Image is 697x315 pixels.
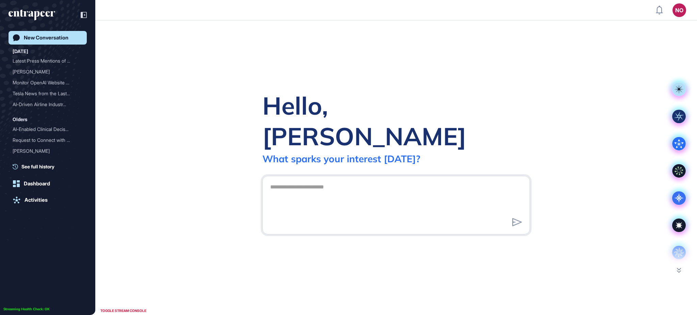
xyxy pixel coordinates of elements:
[13,55,83,66] div: Latest Press Mentions of OpenAI
[262,153,420,165] div: What sparks your interest [DATE]?
[24,35,68,41] div: New Conversation
[262,90,530,151] div: Hello, [PERSON_NAME]
[13,124,77,135] div: AI-Enabled Clinical Decis...
[13,146,83,156] div: Reese
[13,146,77,156] div: [PERSON_NAME]
[25,197,48,203] div: Activities
[13,99,83,110] div: AI-Driven Airline Industry Updates
[9,193,87,207] a: Activities
[13,99,77,110] div: AI-Driven Airline Industr...
[672,3,686,17] button: NO
[13,135,77,146] div: Request to Connect with C...
[13,156,83,167] div: Nova
[13,135,83,146] div: Request to Connect with Curie
[13,115,27,123] div: Olders
[13,88,83,99] div: Tesla News from the Last Two Weeks
[13,77,77,88] div: Monitor OpenAI Website Ac...
[13,124,83,135] div: AI-Enabled Clinical Decision Support Software for Infectious Disease Screening and AMR Program
[21,163,54,170] span: See full history
[13,156,77,167] div: Nova
[13,55,77,66] div: Latest Press Mentions of ...
[9,31,87,45] a: New Conversation
[13,66,83,77] div: Reese
[13,66,77,77] div: [PERSON_NAME]
[24,181,50,187] div: Dashboard
[13,88,77,99] div: Tesla News from the Last ...
[99,306,148,315] div: TOGGLE STREAM CONSOLE
[9,10,55,20] div: entrapeer-logo
[13,163,87,170] a: See full history
[13,47,28,55] div: [DATE]
[9,177,87,190] a: Dashboard
[13,77,83,88] div: Monitor OpenAI Website Activity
